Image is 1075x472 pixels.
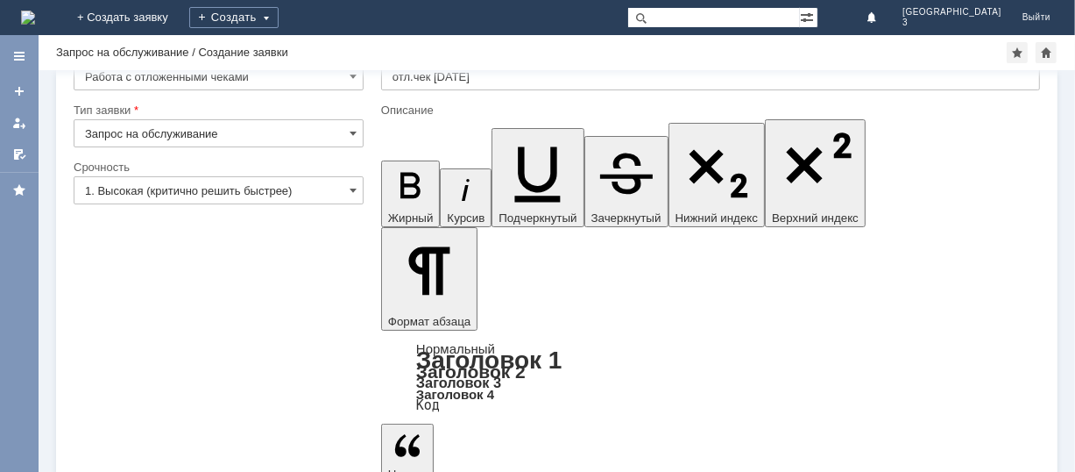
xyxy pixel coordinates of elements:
button: Верхний индекс [765,119,866,227]
a: Перейти на домашнюю страницу [21,11,35,25]
a: Код [416,397,440,413]
span: Формат абзаца [388,315,470,328]
span: Подчеркнутый [499,211,576,225]
div: Формат абзаца [381,343,1040,411]
span: 3 [902,18,1001,28]
img: logo [21,11,35,25]
span: Зачеркнутый [591,211,661,225]
a: Нормальный [416,341,495,356]
a: Мои заявки [5,109,33,137]
div: Срочность [74,161,360,173]
span: [GEOGRAPHIC_DATA] [902,7,1001,18]
div: Добавить в избранное [1007,42,1028,63]
div: Здравствуйте.Удалите пожалуйста отложенный чек.Спасибо. [7,7,256,35]
a: Заголовок 2 [416,361,526,382]
button: Курсив [440,168,492,227]
a: Заголовок 1 [416,347,562,374]
button: Жирный [381,161,441,227]
span: Жирный [388,211,434,225]
div: Создать [189,7,279,28]
button: Формат абзаца [381,227,477,331]
span: Верхний индекс [772,211,859,225]
button: Зачеркнутый [584,136,668,227]
span: Расширенный поиск [800,8,817,25]
div: Сделать домашней страницей [1036,42,1057,63]
div: Запрос на обслуживание / Создание заявки [56,46,288,59]
div: Тип заявки [74,104,360,116]
a: Заголовок 3 [416,375,501,390]
span: Нижний индекс [675,211,759,225]
button: Подчеркнутый [492,128,583,227]
a: Заголовок 4 [416,387,494,402]
div: Описание [381,104,1036,116]
button: Нижний индекс [668,123,766,227]
a: Создать заявку [5,77,33,105]
a: Мои согласования [5,140,33,168]
span: Курсив [447,211,484,225]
